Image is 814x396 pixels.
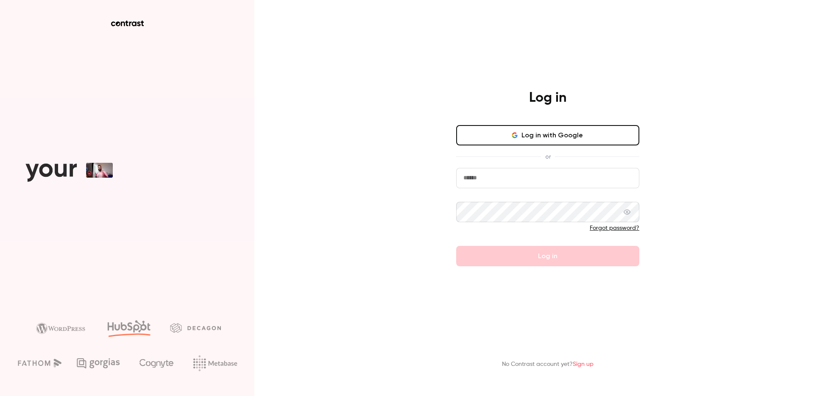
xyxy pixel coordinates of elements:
h4: Log in [529,89,566,106]
a: Sign up [573,361,594,367]
img: decagon [170,323,221,332]
span: or [541,152,555,161]
a: Forgot password? [590,225,639,231]
button: Log in with Google [456,125,639,145]
p: No Contrast account yet? [502,360,594,369]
